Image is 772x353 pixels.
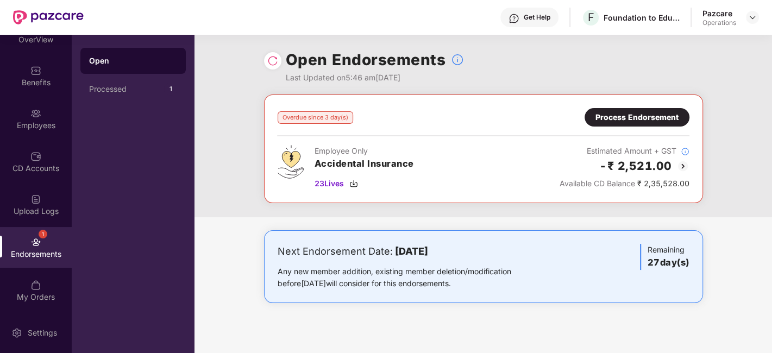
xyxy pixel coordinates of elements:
div: Remaining [640,244,689,270]
span: 23 Lives [315,178,344,190]
img: svg+xml;base64,PHN2ZyBpZD0iQ0RfQWNjb3VudHMiIGRhdGEtbmFtZT0iQ0QgQWNjb3VudHMiIHhtbG5zPSJodHRwOi8vd3... [30,151,41,162]
div: Overdue since 3 day(s) [278,111,353,124]
div: Employee Only [315,145,414,157]
b: [DATE] [395,245,428,257]
h1: Open Endorsements [286,48,446,72]
img: svg+xml;base64,PHN2ZyBpZD0iRG93bmxvYWQtMzJ4MzIiIHhtbG5zPSJodHRwOi8vd3d3LnczLm9yZy8yMDAwL3N2ZyIgd2... [349,179,358,188]
div: Foundation to Educate Girls Globally [604,12,680,23]
div: Estimated Amount + GST [560,145,689,157]
span: F [588,11,594,24]
img: New Pazcare Logo [13,10,84,24]
h3: Accidental Insurance [315,157,414,171]
img: svg+xml;base64,PHN2ZyBpZD0iTXlfT3JkZXJzIiBkYXRhLW5hbWU9Ik15IE9yZGVycyIgeG1sbnM9Imh0dHA6Ly93d3cudz... [30,280,41,291]
div: Process Endorsement [595,111,679,123]
span: Available CD Balance [560,179,635,188]
img: svg+xml;base64,PHN2ZyBpZD0iVXBsb2FkX0xvZ3MiIGRhdGEtbmFtZT0iVXBsb2FkIExvZ3MiIHhtbG5zPSJodHRwOi8vd3... [30,194,41,205]
div: Processed [89,85,164,93]
img: svg+xml;base64,PHN2ZyBpZD0iUmVsb2FkLTMyeDMyIiB4bWxucz0iaHR0cDovL3d3dy53My5vcmcvMjAwMC9zdmciIHdpZH... [267,55,278,66]
div: Get Help [524,13,550,22]
div: ₹ 2,35,528.00 [560,178,689,190]
img: svg+xml;base64,PHN2ZyBpZD0iSGVscC0zMngzMiIgeG1sbnM9Imh0dHA6Ly93d3cudzMub3JnLzIwMDAvc3ZnIiB3aWR0aD... [509,13,519,24]
h2: -₹ 2,521.00 [599,157,672,175]
img: svg+xml;base64,PHN2ZyBpZD0iQmVuZWZpdHMiIHhtbG5zPSJodHRwOi8vd3d3LnczLm9yZy8yMDAwL3N2ZyIgd2lkdGg9Ij... [30,65,41,76]
div: Any new member addition, existing member deletion/modification before [DATE] will consider for th... [278,266,545,289]
img: svg+xml;base64,PHN2ZyB4bWxucz0iaHR0cDovL3d3dy53My5vcmcvMjAwMC9zdmciIHdpZHRoPSI0OS4zMjEiIGhlaWdodD... [278,145,304,179]
div: Operations [702,18,736,27]
img: svg+xml;base64,PHN2ZyBpZD0iSW5mb18tXzMyeDMyIiBkYXRhLW5hbWU9IkluZm8gLSAzMngzMiIgeG1sbnM9Imh0dHA6Ly... [451,53,464,66]
div: Open [89,55,177,66]
img: svg+xml;base64,PHN2ZyBpZD0iRW5kb3JzZW1lbnRzIiB4bWxucz0iaHR0cDovL3d3dy53My5vcmcvMjAwMC9zdmciIHdpZH... [30,237,41,248]
img: svg+xml;base64,PHN2ZyBpZD0iU2V0dGluZy0yMHgyMCIgeG1sbnM9Imh0dHA6Ly93d3cudzMub3JnLzIwMDAvc3ZnIiB3aW... [11,327,22,338]
div: 1 [164,83,177,96]
div: Pazcare [702,8,736,18]
div: 1 [39,230,47,238]
img: svg+xml;base64,PHN2ZyBpZD0iRW1wbG95ZWVzIiB4bWxucz0iaHR0cDovL3d3dy53My5vcmcvMjAwMC9zdmciIHdpZHRoPS... [30,108,41,119]
img: svg+xml;base64,PHN2ZyBpZD0iQmFjay0yMHgyMCIgeG1sbnM9Imh0dHA6Ly93d3cudzMub3JnLzIwMDAvc3ZnIiB3aWR0aD... [676,160,689,173]
img: svg+xml;base64,PHN2ZyBpZD0iSW5mb18tXzMyeDMyIiBkYXRhLW5hbWU9IkluZm8gLSAzMngzMiIgeG1sbnM9Imh0dHA6Ly... [681,147,689,156]
img: svg+xml;base64,PHN2ZyBpZD0iRHJvcGRvd24tMzJ4MzIiIHhtbG5zPSJodHRwOi8vd3d3LnczLm9yZy8yMDAwL3N2ZyIgd2... [748,13,757,22]
div: Next Endorsement Date: [278,244,545,259]
div: Settings [24,327,60,338]
h3: 27 day(s) [648,256,689,270]
div: Last Updated on 5:46 am[DATE] [286,72,465,84]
